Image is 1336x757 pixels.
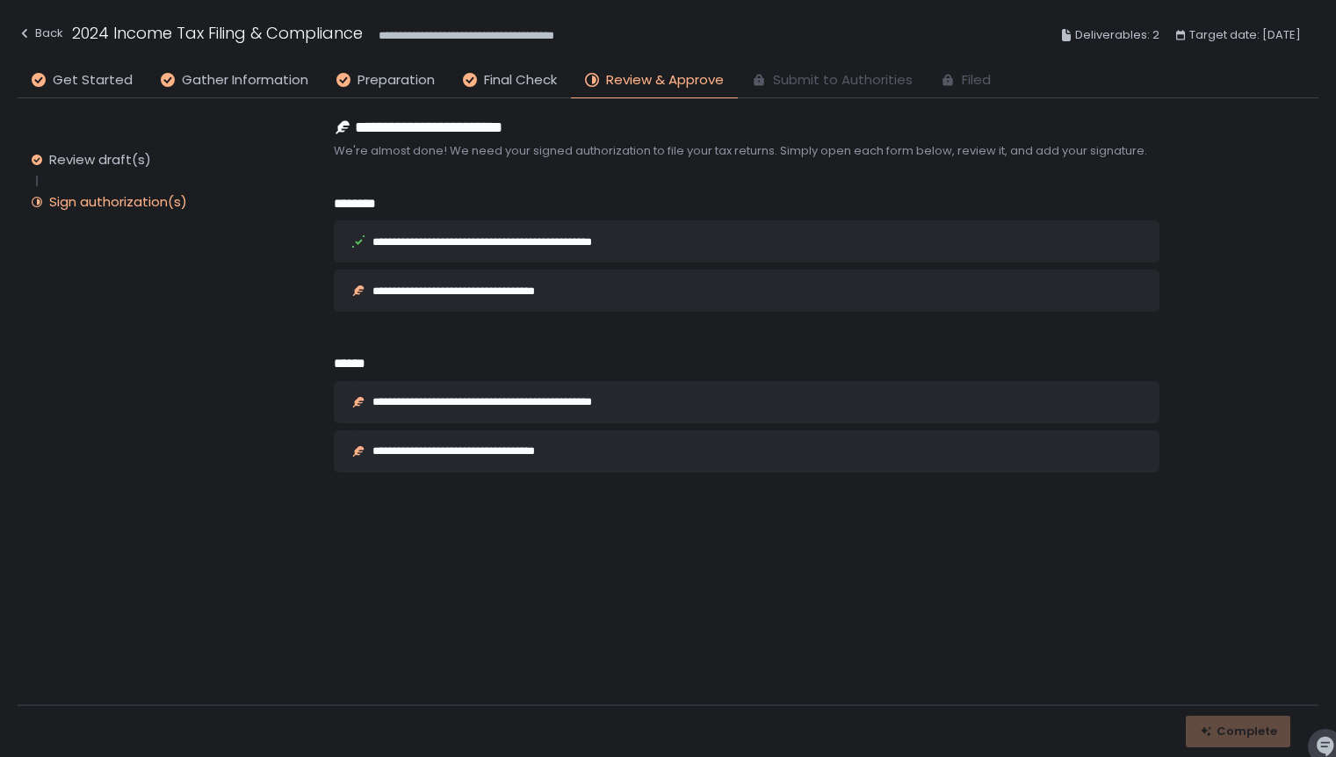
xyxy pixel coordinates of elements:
span: Filed [962,70,991,90]
span: Get Started [53,70,133,90]
span: Preparation [357,70,435,90]
div: Review draft(s) [49,151,151,169]
div: Back [18,23,63,44]
span: Deliverables: 2 [1075,25,1159,46]
span: Final Check [484,70,557,90]
span: Target date: [DATE] [1189,25,1301,46]
h1: 2024 Income Tax Filing & Compliance [72,21,363,45]
span: Review & Approve [606,70,724,90]
span: Gather Information [182,70,308,90]
span: We're almost done! We need your signed authorization to file your tax returns. Simply open each f... [334,143,1159,159]
span: Submit to Authorities [773,70,913,90]
button: Back [18,21,63,50]
div: Sign authorization(s) [49,193,187,211]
